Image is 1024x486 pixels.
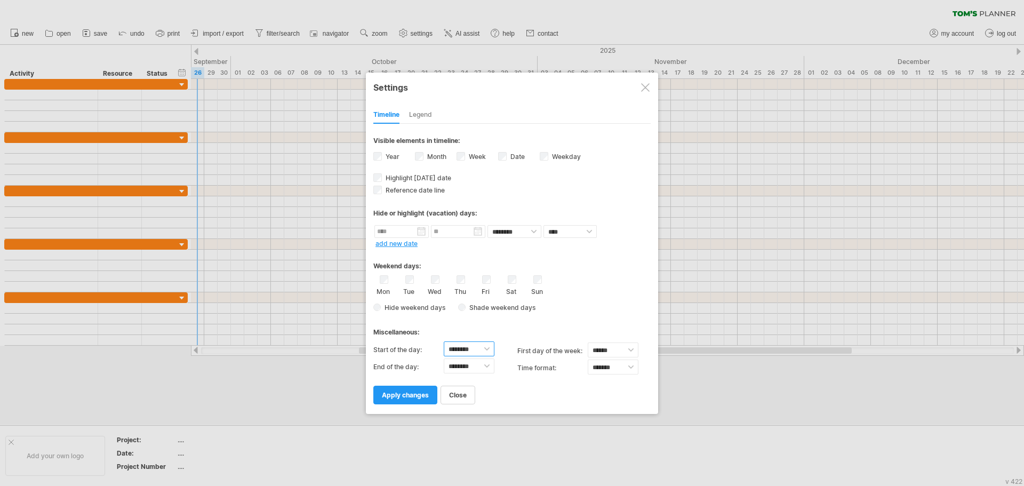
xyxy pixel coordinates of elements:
label: End of the day: [373,358,444,376]
span: Reference date line [383,186,445,194]
label: Thu [453,285,467,296]
label: Wed [428,285,441,296]
label: Week [467,153,486,161]
label: Sun [530,285,543,296]
label: Time format: [517,360,588,377]
span: Shade weekend days [466,304,535,312]
label: Weekday [550,153,581,161]
div: Weekend days: [373,252,651,273]
div: Settings [373,77,651,97]
span: apply changes [382,391,429,399]
span: Hide weekend days [381,304,445,312]
label: Month [425,153,446,161]
label: first day of the week: [517,342,588,360]
label: Mon [377,285,390,296]
label: Start of the day: [373,341,444,358]
label: Date [508,153,525,161]
div: Visible elements in timeline: [373,137,651,148]
a: add new date [375,240,418,248]
div: Legend [409,107,432,124]
span: close [449,391,467,399]
label: Fri [479,285,492,296]
span: Highlight [DATE] date [383,174,451,182]
a: apply changes [373,386,437,404]
a: close [441,386,475,404]
label: Year [383,153,399,161]
div: Timeline [373,107,399,124]
div: Miscellaneous: [373,318,651,339]
div: Hide or highlight (vacation) days: [373,209,651,217]
label: Tue [402,285,415,296]
label: Sat [505,285,518,296]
